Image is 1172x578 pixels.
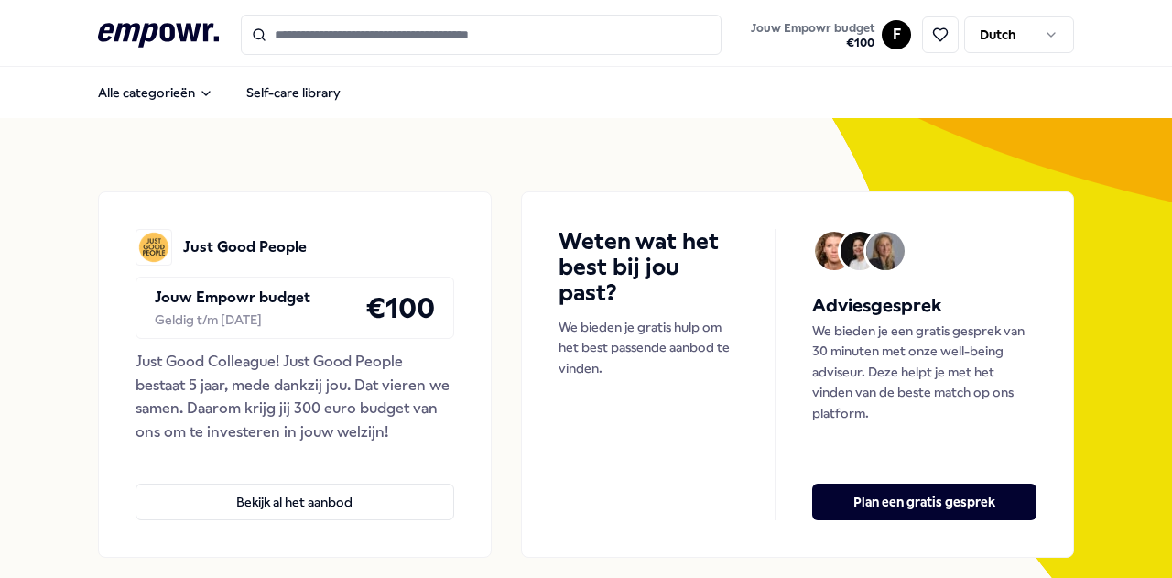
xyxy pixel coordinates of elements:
img: Just Good People [136,229,172,266]
p: We bieden je een gratis gesprek van 30 minuten met onze well-being adviseur. Deze helpt je met he... [812,321,1036,423]
p: We bieden je gratis hulp om het best passende aanbod te vinden. [559,317,738,378]
img: Avatar [841,232,879,270]
div: Geldig t/m [DATE] [155,310,310,330]
div: Just Good Colleague! Just Good People bestaat 5 jaar, mede dankzij jou. Dat vieren we samen. Daar... [136,350,454,443]
h4: € 100 [365,285,435,331]
h4: Weten wat het best bij jou past? [559,229,738,306]
input: Search for products, categories or subcategories [241,15,722,55]
p: Jouw Empowr budget [155,286,310,310]
button: Jouw Empowr budget€100 [747,17,878,54]
a: Jouw Empowr budget€100 [743,16,882,54]
button: Plan een gratis gesprek [812,484,1036,520]
img: Avatar [815,232,853,270]
button: Bekijk al het aanbod [136,484,454,520]
img: Avatar [866,232,905,270]
h5: Adviesgesprek [812,291,1036,321]
p: Just Good People [183,235,307,259]
button: Alle categorieën [83,74,228,111]
a: Bekijk al het aanbod [136,454,454,520]
button: F [882,20,911,49]
nav: Main [83,74,355,111]
span: € 100 [751,36,874,50]
a: Self-care library [232,74,355,111]
span: Jouw Empowr budget [751,21,874,36]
